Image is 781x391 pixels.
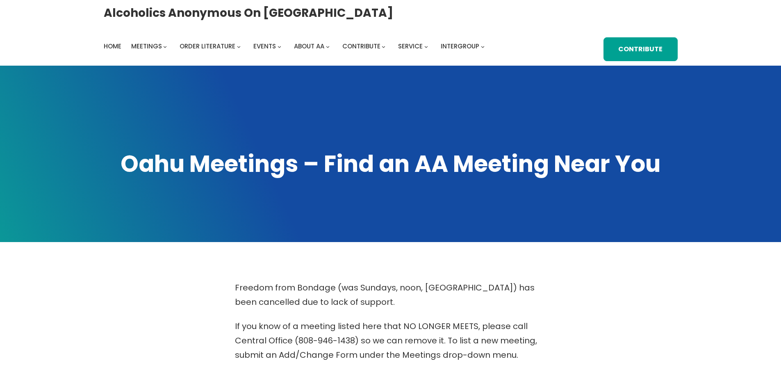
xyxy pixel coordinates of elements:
[104,42,121,50] span: Home
[398,42,423,50] span: Service
[603,37,677,62] a: Contribute
[294,41,324,52] a: About AA
[342,42,380,50] span: Contribute
[424,44,428,48] button: Service submenu
[104,41,121,52] a: Home
[180,42,235,50] span: Order Literature
[104,3,393,23] a: Alcoholics Anonymous on [GEOGRAPHIC_DATA]
[326,44,330,48] button: About AA submenu
[342,41,380,52] a: Contribute
[278,44,281,48] button: Events submenu
[235,319,546,362] p: If you know of a meeting listed here that NO LONGER MEETS, please call Central Office (808-946-14...
[398,41,423,52] a: Service
[104,149,678,180] h1: Oahu Meetings – Find an AA Meeting Near You
[237,44,241,48] button: Order Literature submenu
[253,42,276,50] span: Events
[131,41,162,52] a: Meetings
[382,44,385,48] button: Contribute submenu
[163,44,167,48] button: Meetings submenu
[104,41,487,52] nav: Intergroup
[131,42,162,50] span: Meetings
[294,42,324,50] span: About AA
[253,41,276,52] a: Events
[441,42,479,50] span: Intergroup
[235,281,546,309] p: Freedom from Bondage (was Sundays, noon, [GEOGRAPHIC_DATA]) has been cancelled due to lack of sup...
[481,44,485,48] button: Intergroup submenu
[441,41,479,52] a: Intergroup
